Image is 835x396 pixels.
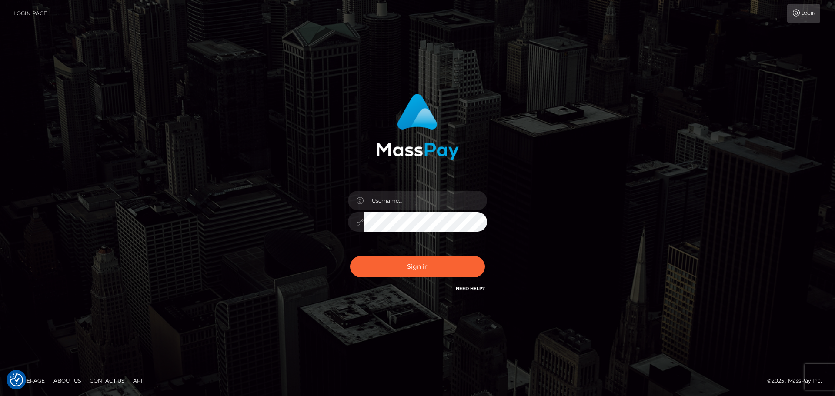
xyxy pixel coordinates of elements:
[364,191,487,210] input: Username...
[13,4,47,23] a: Login Page
[10,374,48,387] a: Homepage
[10,373,23,386] img: Revisit consent button
[86,374,128,387] a: Contact Us
[787,4,820,23] a: Login
[456,286,485,291] a: Need Help?
[130,374,146,387] a: API
[50,374,84,387] a: About Us
[10,373,23,386] button: Consent Preferences
[376,94,459,160] img: MassPay Login
[350,256,485,277] button: Sign in
[767,376,828,386] div: © 2025 , MassPay Inc.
